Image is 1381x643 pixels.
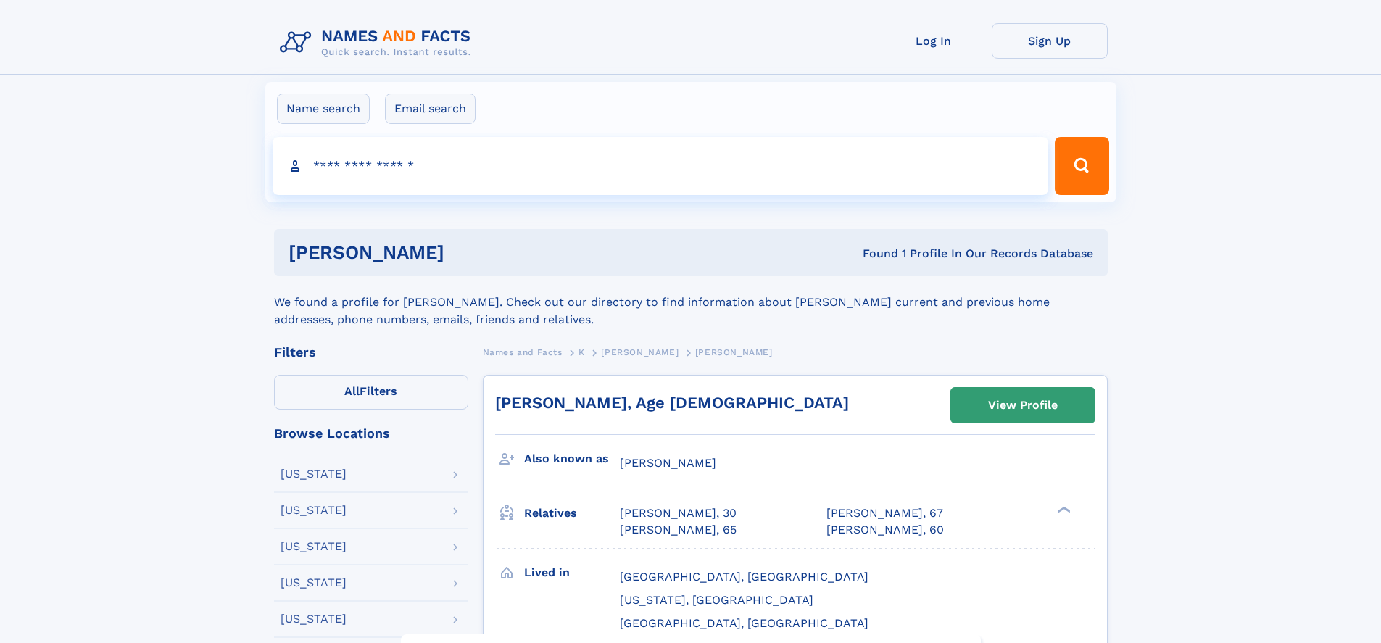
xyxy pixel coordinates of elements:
[273,137,1049,195] input: search input
[274,23,483,62] img: Logo Names and Facts
[281,505,347,516] div: [US_STATE]
[274,375,468,410] label: Filters
[988,389,1058,422] div: View Profile
[1055,137,1108,195] button: Search Button
[289,244,654,262] h1: [PERSON_NAME]
[620,522,737,538] a: [PERSON_NAME], 65
[483,343,563,361] a: Names and Facts
[620,616,868,630] span: [GEOGRAPHIC_DATA], [GEOGRAPHIC_DATA]
[826,505,943,521] a: [PERSON_NAME], 67
[344,384,360,398] span: All
[385,94,476,124] label: Email search
[281,613,347,625] div: [US_STATE]
[620,456,716,470] span: [PERSON_NAME]
[620,505,737,521] a: [PERSON_NAME], 30
[578,343,585,361] a: K
[876,23,992,59] a: Log In
[281,468,347,480] div: [US_STATE]
[578,347,585,357] span: K
[274,427,468,440] div: Browse Locations
[274,346,468,359] div: Filters
[1054,505,1071,515] div: ❯
[826,522,944,538] a: [PERSON_NAME], 60
[524,501,620,526] h3: Relatives
[992,23,1108,59] a: Sign Up
[653,246,1093,262] div: Found 1 Profile In Our Records Database
[695,347,773,357] span: [PERSON_NAME]
[274,276,1108,328] div: We found a profile for [PERSON_NAME]. Check out our directory to find information about [PERSON_N...
[495,394,849,412] a: [PERSON_NAME], Age [DEMOGRAPHIC_DATA]
[601,347,679,357] span: [PERSON_NAME]
[281,577,347,589] div: [US_STATE]
[524,447,620,471] h3: Also known as
[277,94,370,124] label: Name search
[524,560,620,585] h3: Lived in
[601,343,679,361] a: [PERSON_NAME]
[620,570,868,584] span: [GEOGRAPHIC_DATA], [GEOGRAPHIC_DATA]
[620,593,813,607] span: [US_STATE], [GEOGRAPHIC_DATA]
[951,388,1095,423] a: View Profile
[281,541,347,552] div: [US_STATE]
